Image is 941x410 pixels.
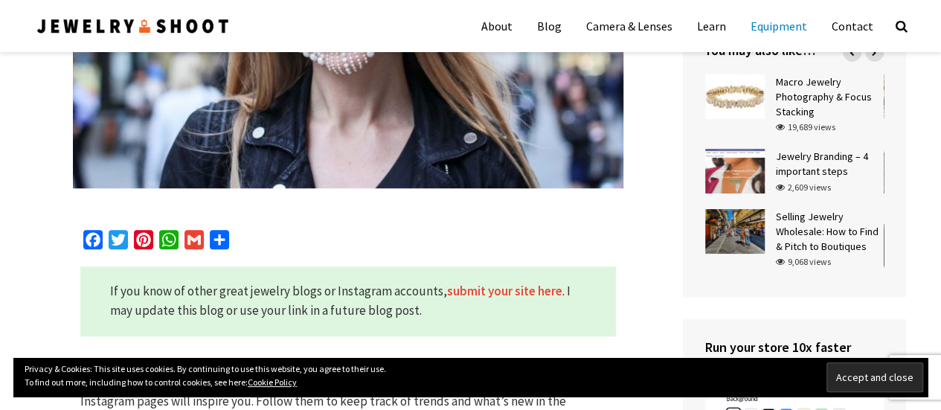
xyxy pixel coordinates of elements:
[776,121,835,135] div: 19,689 views
[156,230,182,254] a: WhatsApp
[776,181,831,194] div: 2,609 views
[826,362,923,392] input: Accept and close
[207,230,232,254] a: Share
[739,7,818,45] a: Equipment
[526,7,573,45] a: Blog
[36,16,231,36] img: Jewelry Photographer Bay Area - San Francisco | Nationwide via Mail
[106,230,131,254] a: Twitter
[776,256,831,269] div: 9,068 views
[470,7,524,45] a: About
[776,75,872,118] a: Macro Jewelry Photography & Focus Stacking
[80,230,106,254] a: Facebook
[575,7,684,45] a: Camera & Lenses
[705,338,884,356] h4: Run your store 10x faster
[248,377,297,388] a: Cookie Policy
[776,210,879,253] a: Selling Jewelry Wholesale: How to Find & Pitch to Boutiques
[820,7,884,45] a: Contact
[776,150,868,179] a: Jewelry Branding – 4 important steps
[13,358,928,397] div: Privacy & Cookies: This site uses cookies. By continuing to use this website, you agree to their ...
[686,7,737,45] a: Learn
[447,283,562,300] a: submit your site here
[131,230,156,254] a: Pinterest
[80,266,616,336] p: If you know of other great jewelry blogs or Instagram accounts, . I may update this blog or use y...
[182,230,207,254] a: Gmail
